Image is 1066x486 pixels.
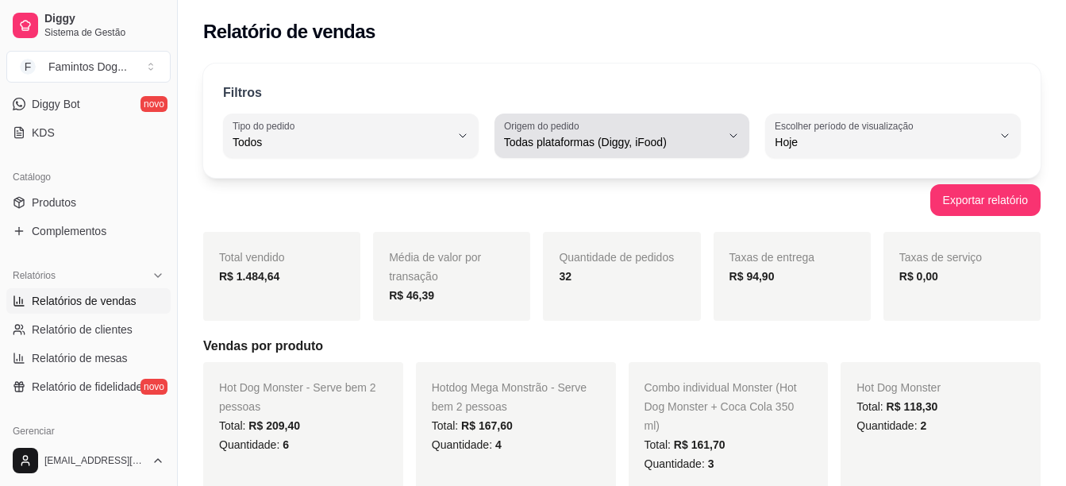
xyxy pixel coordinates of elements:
span: Todas plataformas (Diggy, iFood) [504,134,722,150]
span: Total: [856,400,937,413]
span: Relatórios [13,269,56,282]
span: Hotdog Mega Monstrão - Serve bem 2 pessoas [432,381,587,413]
a: Complementos [6,218,171,244]
a: Relatório de fidelidadenovo [6,374,171,399]
span: R$ 209,40 [248,419,300,432]
button: Select a team [6,51,171,83]
a: Diggy Botnovo [6,91,171,117]
span: KDS [32,125,55,141]
label: Escolher período de visualização [775,119,918,133]
span: 3 [708,457,714,470]
strong: R$ 1.484,64 [219,270,279,283]
a: Produtos [6,190,171,215]
span: 2 [920,419,926,432]
span: R$ 118,30 [887,400,938,413]
span: 4 [495,438,502,451]
span: Quantidade: [645,457,714,470]
button: Tipo do pedidoTodos [223,114,479,158]
div: Gerenciar [6,418,171,444]
span: Combo individual Monster (Hot Dog Monster + Coca Cola 350 ml) [645,381,797,432]
span: Total: [432,419,513,432]
a: Relatórios de vendas [6,288,171,314]
span: Taxas de serviço [899,251,982,264]
span: Complementos [32,223,106,239]
span: Quantidade de pedidos [559,251,674,264]
h5: Vendas por produto [203,337,1041,356]
span: Todos [233,134,450,150]
span: Sistema de Gestão [44,26,164,39]
span: Quantidade: [856,419,926,432]
span: Relatório de mesas [32,350,128,366]
button: Origem do pedidoTodas plataformas (Diggy, iFood) [495,114,750,158]
span: Produtos [32,195,76,210]
button: [EMAIL_ADDRESS][DOMAIN_NAME] [6,442,171,480]
a: Relatório de mesas [6,345,171,371]
span: F [20,59,36,75]
a: Relatório de clientes [6,317,171,342]
span: Média de valor por transação [389,251,481,283]
span: Quantidade: [432,438,502,451]
span: [EMAIL_ADDRESS][DOMAIN_NAME] [44,454,145,467]
span: Hot Dog Monster [856,381,941,394]
h2: Relatório de vendas [203,19,375,44]
span: Diggy Bot [32,96,80,112]
strong: R$ 0,00 [899,270,938,283]
label: Tipo do pedido [233,119,300,133]
p: Filtros [223,83,262,102]
button: Exportar relatório [930,184,1041,216]
span: Hoje [775,134,992,150]
strong: R$ 94,90 [729,270,775,283]
span: Total: [645,438,725,451]
span: Quantidade: [219,438,289,451]
button: Escolher período de visualizaçãoHoje [765,114,1021,158]
a: DiggySistema de Gestão [6,6,171,44]
label: Origem do pedido [504,119,584,133]
span: 6 [283,438,289,451]
a: KDS [6,120,171,145]
div: Catálogo [6,164,171,190]
span: Relatório de fidelidade [32,379,142,395]
strong: 32 [559,270,571,283]
span: Total: [219,419,300,432]
div: Famintos Dog ... [48,59,127,75]
span: Relatório de clientes [32,322,133,337]
span: Taxas de entrega [729,251,814,264]
span: Hot Dog Monster - Serve bem 2 pessoas [219,381,376,413]
span: Total vendido [219,251,285,264]
span: R$ 167,60 [461,419,513,432]
span: R$ 161,70 [674,438,725,451]
span: Relatórios de vendas [32,293,137,309]
span: Diggy [44,12,164,26]
strong: R$ 46,39 [389,289,434,302]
